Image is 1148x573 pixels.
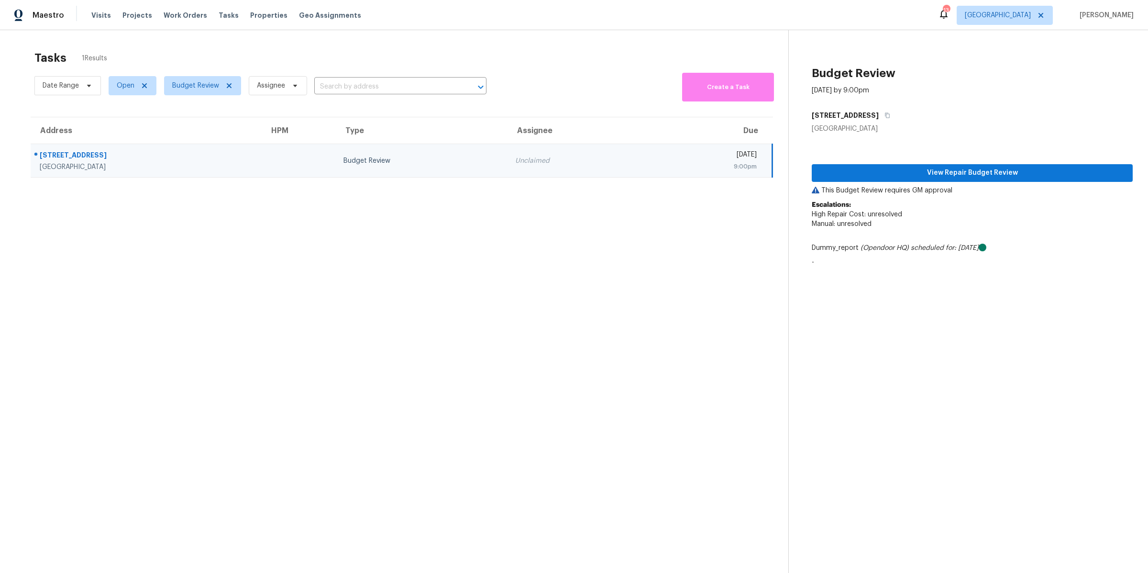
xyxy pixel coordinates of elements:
i: scheduled for: [DATE] [911,245,979,251]
h2: Tasks [34,53,66,63]
button: Copy Address [879,107,892,124]
span: Manual: unresolved [812,221,872,227]
div: [STREET_ADDRESS] [40,150,254,162]
div: [GEOGRAPHIC_DATA] [812,124,1133,134]
span: Maestro [33,11,64,20]
p: This Budget Review requires GM approval [812,186,1133,195]
button: Open [474,80,487,94]
div: Dummy_report [812,243,1133,253]
span: Work Orders [164,11,207,20]
i: (Opendoor HQ) [861,245,909,251]
th: Type [336,117,508,144]
th: Due [645,117,773,144]
p: - [812,258,1133,267]
span: 1 Results [82,54,107,63]
span: Projects [122,11,152,20]
span: Assignee [257,81,285,90]
span: Create a Task [687,82,769,93]
span: Properties [250,11,287,20]
div: [GEOGRAPHIC_DATA] [40,162,254,172]
span: Open [117,81,134,90]
div: Budget Review [343,156,500,166]
th: Assignee [508,117,645,144]
span: High Repair Cost: unresolved [812,211,902,218]
span: [GEOGRAPHIC_DATA] [965,11,1031,20]
span: View Repair Budget Review [819,167,1125,179]
div: Unclaimed [515,156,637,166]
span: Geo Assignments [299,11,361,20]
span: Date Range [43,81,79,90]
div: [DATE] by 9:00pm [812,86,869,95]
h2: Budget Review [812,68,895,78]
h5: [STREET_ADDRESS] [812,111,879,120]
th: Address [31,117,262,144]
span: [PERSON_NAME] [1076,11,1134,20]
button: View Repair Budget Review [812,164,1133,182]
div: [DATE] [652,150,757,162]
input: Search by address [314,79,460,94]
div: 13 [943,6,949,15]
span: Visits [91,11,111,20]
b: Escalations: [812,202,851,208]
th: HPM [262,117,336,144]
span: Tasks [219,12,239,19]
span: Budget Review [172,81,219,90]
button: Create a Task [682,73,774,101]
div: 9:00pm [652,162,757,171]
